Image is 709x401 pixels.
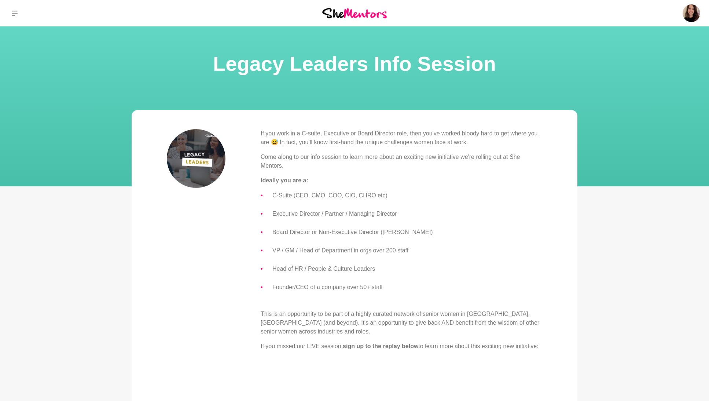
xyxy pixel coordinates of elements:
strong: sign up to the replay below [343,343,418,349]
li: Founder/CEO of a company over 50+ staff [272,282,542,292]
strong: Ideally you are a: [261,177,308,183]
h1: Legacy Leaders Info Session [9,50,700,78]
li: Executive Director / Partner / Managing Director [272,209,542,219]
img: She Mentors Logo [322,8,387,18]
li: Board Director or Non-Executive Director ([PERSON_NAME]) [272,227,542,237]
p: This is an opportunity to be part of a highly curated network of senior women in [GEOGRAPHIC_DATA... [261,310,542,336]
img: Ali Adey [683,4,700,22]
li: Head of HR / People & Culture Leaders [272,264,542,274]
li: C-Suite (CEO, CMO, COO, CIO, CHRO etc) [272,191,542,200]
p: If you missed our LIVE session, to learn more about this exciting new initiative: [261,342,542,351]
li: VP / GM / Head of Department in orgs over 200 staff [272,246,542,255]
p: Come along to our info session to learn more about an exciting new initiative we're rolling out a... [261,153,542,170]
p: If you work in a C-suite, Executive or Board Director role, then you've worked bloody hard to get... [261,129,542,147]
